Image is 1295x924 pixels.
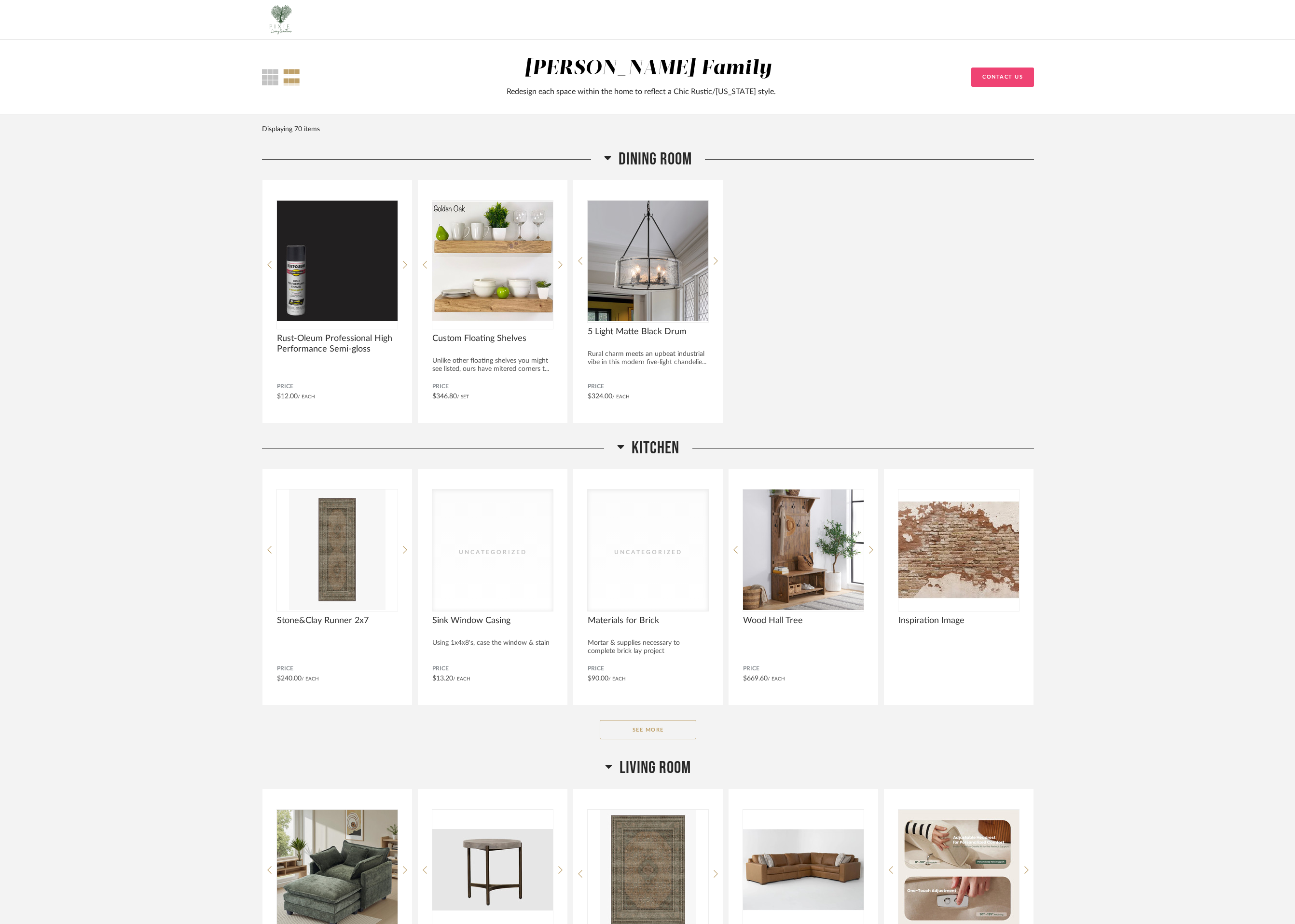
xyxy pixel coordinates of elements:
img: undefined [743,489,864,610]
img: undefined [277,201,398,321]
img: undefined [588,201,708,321]
div: 0 [432,201,553,321]
span: Kitchen [632,438,679,459]
div: Uncategorized [600,547,696,557]
span: $13.20 [432,675,453,682]
button: See More [600,720,696,739]
div: Using 1x4x8's, case the window & stain [432,639,553,647]
span: Stone&Clay Runner 2x7 [277,615,398,626]
img: undefined [898,489,1019,610]
span: / Set [457,394,469,399]
div: Unlike other floating shelves you might see listed, ours have mitered corners t... [432,357,553,373]
span: Sink Window Casing [432,615,553,626]
span: $346.80 [432,393,457,400]
div: 0 [277,201,398,321]
span: 5 Light Matte Black Drum [588,326,708,337]
div: [PERSON_NAME] Family [524,58,771,79]
div: Uncategorized [444,547,541,557]
button: Contact Us [971,68,1034,87]
span: Inspiration Image [898,615,1019,626]
span: Rust-Oleum Professional High Performance Semi-gloss [277,333,398,354]
img: cbc216af-3b22-450a-970f-f66f9d471130.png [262,0,301,39]
span: / Each [612,394,630,399]
span: Wood Hall Tree [743,615,864,626]
span: $12.00 [277,393,298,400]
span: Price [588,383,708,391]
span: Price [743,665,864,673]
span: $240.00 [277,675,302,682]
span: $669.60 [743,675,768,682]
span: Price [588,665,708,673]
span: Dining Room [619,149,692,170]
span: $324.00 [588,393,612,400]
span: Price [432,383,553,391]
span: / Each [298,394,315,399]
div: Redesign each space within the home to reflect a Chic Rustic/[US_STATE] style. [393,86,890,97]
span: Price [277,383,398,391]
div: Displaying 70 items [262,124,1029,135]
span: / Each [608,677,626,681]
span: / Each [453,677,470,681]
span: Materials for Brick [588,615,708,626]
span: / Each [768,677,785,681]
img: undefined [277,489,398,610]
span: / Each [302,677,319,681]
span: Living Room [620,758,691,778]
span: Price [432,665,553,673]
div: Rural charm meets an upbeat industrial vibe in this modern five-light chandelie... [588,350,708,367]
img: undefined [432,201,553,321]
span: Custom Floating Shelves [432,333,553,344]
div: Mortar & supplies necessary to complete brick lay project [588,639,708,655]
span: $90.00 [588,675,608,682]
span: Price [277,665,398,673]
